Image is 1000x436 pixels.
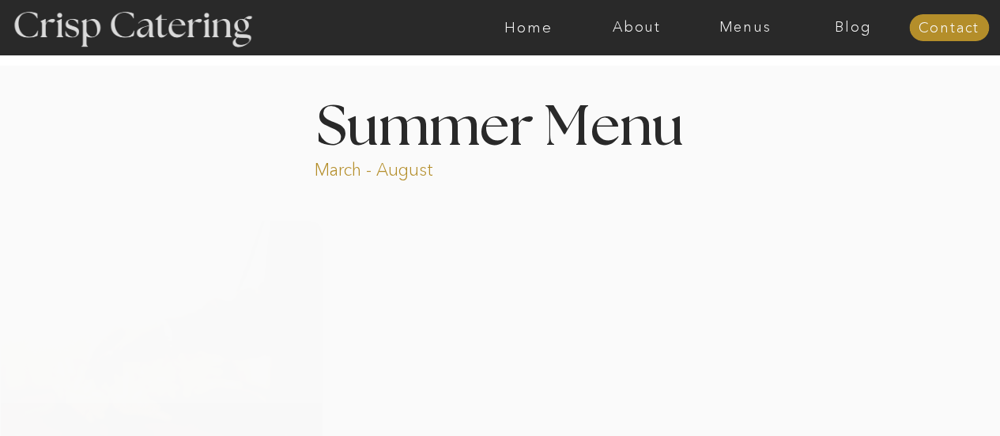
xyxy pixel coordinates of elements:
[474,20,583,36] a: Home
[315,158,532,176] p: March - August
[909,21,989,36] a: Contact
[799,20,908,36] a: Blog
[691,20,799,36] a: Menus
[583,20,691,36] a: About
[281,100,720,147] h1: Summer Menu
